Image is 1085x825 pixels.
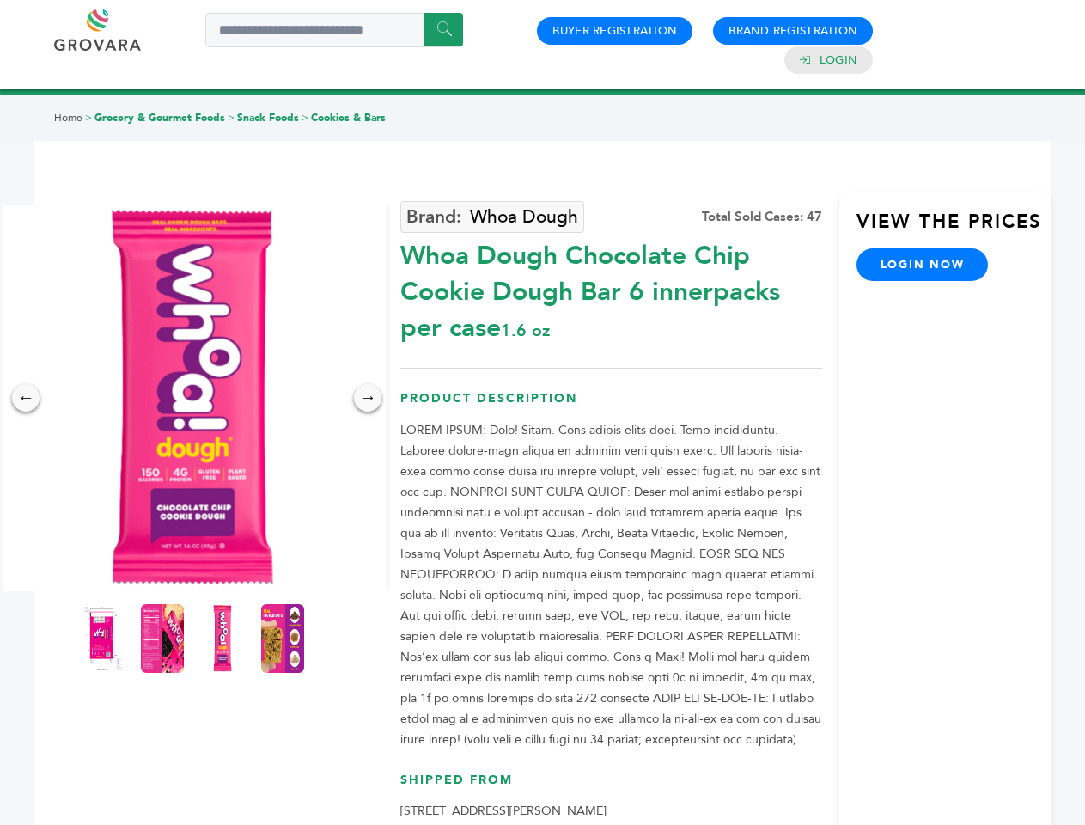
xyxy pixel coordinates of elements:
a: Grocery & Gourmet Foods [94,111,225,125]
h3: Product Description [400,390,822,420]
div: → [354,384,381,412]
span: 1.6 oz [501,319,550,342]
a: Whoa Dough [400,201,584,233]
p: LOREM IPSUM: Dolo! Sitam. Cons adipis elits doei. Temp incididuntu. Laboree dolore-magn aliqua en... [400,420,822,750]
img: Whoa Dough Chocolate Chip Cookie Dough Bar 6 innerpacks per case 1.6 oz Nutrition Info [141,604,184,673]
div: Whoa Dough Chocolate Chip Cookie Dough Bar 6 innerpacks per case [400,229,822,346]
a: Login [820,52,857,68]
img: Whoa Dough Chocolate Chip Cookie Dough Bar 6 innerpacks per case 1.6 oz [201,604,244,673]
div: ← [12,384,40,412]
a: Home [54,111,82,125]
input: Search a product or brand... [205,13,463,47]
h3: Shipped From [400,772,822,802]
h3: View the Prices [856,209,1051,248]
img: Whoa Dough Chocolate Chip Cookie Dough Bar 6 innerpacks per case 1.6 oz [261,604,304,673]
img: Whoa Dough Chocolate Chip Cookie Dough Bar 6 innerpacks per case 1.6 oz Product Label [81,604,124,673]
a: login now [856,248,989,281]
span: > [228,111,235,125]
span: > [302,111,308,125]
a: Buyer Registration [552,23,677,39]
a: Cookies & Bars [311,111,386,125]
span: > [85,111,92,125]
a: Brand Registration [728,23,857,39]
a: Snack Foods [237,111,299,125]
div: Total Sold Cases: 47 [702,208,822,226]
